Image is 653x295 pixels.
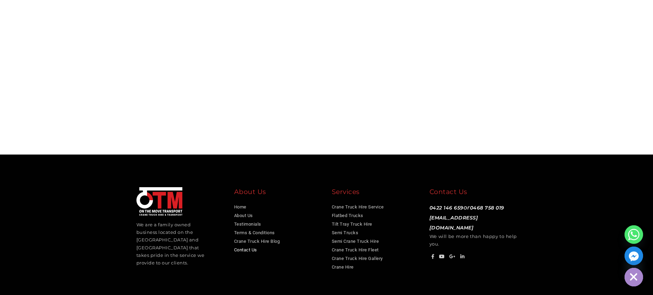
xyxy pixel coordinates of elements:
a: [EMAIL_ADDRESS][DOMAIN_NAME] [430,215,478,231]
div: Services [332,187,419,199]
a: Terms & Conditions [234,230,275,235]
a: Contact Us [234,247,257,252]
a: Tilt Tray Truck Hire [332,222,372,227]
p: We are a family owned business located on the [GEOGRAPHIC_DATA] and [GEOGRAPHIC_DATA] that takes ... [136,221,206,266]
a: Crane Truck Hire Service [332,204,384,209]
a: Facebook_Messenger [625,247,643,265]
a: 0422 146 659 [430,205,463,211]
a: About Us [234,213,253,218]
a: Home [234,204,246,209]
a: Crane Hire [332,264,354,270]
a: Whatsapp [625,225,643,244]
a: Crane Truck Hire Fleet [332,247,379,252]
img: footer Logo [136,187,182,216]
a: Crane Truck Hire Blog [234,239,280,244]
span: or [430,204,504,231]
div: About Us [234,187,322,199]
a: Testimonials [234,222,261,227]
nav: About Us [234,203,322,254]
a: Semi Trucks [332,230,359,235]
a: Crane Truck Hire Gallery [332,256,383,261]
a: 0468 758 019 [470,205,504,211]
p: We will be more than happy to help you. [430,203,517,248]
a: Flatbed Trucks [332,213,363,218]
nav: Services [332,203,419,271]
div: Contact Us [430,187,517,199]
a: Semi Crane Truck Hire [332,239,379,244]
